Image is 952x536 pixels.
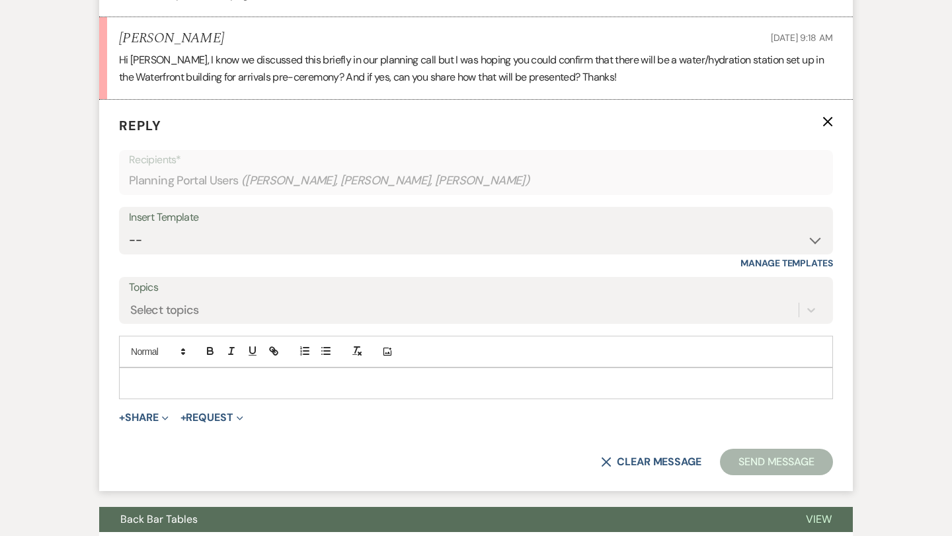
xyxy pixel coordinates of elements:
button: View [785,507,853,532]
span: ( [PERSON_NAME], [PERSON_NAME], [PERSON_NAME] ) [241,172,530,190]
div: Insert Template [129,208,823,227]
button: Send Message [720,449,833,475]
label: Topics [129,278,823,297]
span: View [806,512,832,526]
span: + [119,412,125,423]
button: Request [180,412,243,423]
div: Planning Portal Users [129,168,823,194]
button: Back Bar Tables [99,507,785,532]
h5: [PERSON_NAME] [119,30,224,47]
div: Select topics [130,301,199,319]
p: Hi [PERSON_NAME], I know we discussed this briefly in our planning call but I was hoping you coul... [119,52,833,85]
button: Clear message [601,457,701,467]
span: Back Bar Tables [120,512,198,526]
span: Reply [119,117,161,134]
span: + [180,412,186,423]
button: Share [119,412,169,423]
a: Manage Templates [740,257,833,269]
span: [DATE] 9:18 AM [771,32,833,44]
p: Recipients* [129,151,823,169]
